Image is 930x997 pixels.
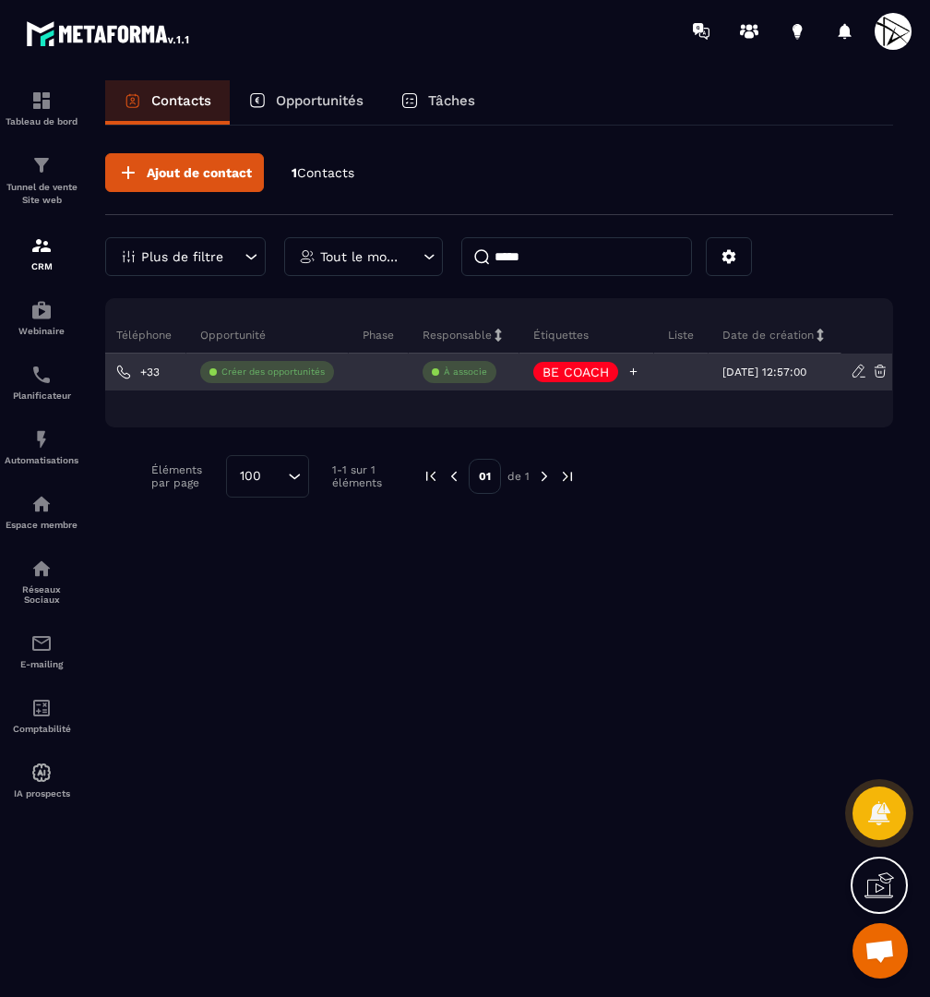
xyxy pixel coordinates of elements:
div: Ouvrir le chat [852,923,908,979]
a: accountantaccountantComptabilité [5,683,78,748]
p: BE COACH [542,366,609,378]
div: Search for option [226,455,309,498]
span: Ajout de contact [147,163,252,182]
a: automationsautomationsWebinaire [5,285,78,350]
p: Webinaire [5,326,78,336]
span: 100 [233,466,268,486]
img: next [536,468,553,485]
p: Comptabilité [5,724,78,734]
p: IA prospects [5,788,78,799]
img: prev [423,468,439,485]
a: Tâches [382,80,494,125]
p: Opportunité [200,328,266,342]
p: Créer des opportunités [221,366,325,378]
p: Étiquettes [533,328,589,342]
p: Plus de filtre [141,250,223,263]
a: formationformationTableau de bord [5,76,78,140]
p: Espace membre [5,520,78,530]
p: Phase [363,328,394,342]
p: 01 [469,459,501,494]
p: Tâches [428,92,475,109]
p: [DATE] 12:57:00 [722,366,806,378]
a: schedulerschedulerPlanificateur [5,350,78,414]
p: Éléments par page [151,463,217,489]
button: Ajout de contact [105,153,264,192]
p: Réseaux Sociaux [5,584,78,605]
img: formation [30,90,53,112]
img: automations [30,428,53,450]
a: +33 [116,365,160,379]
p: Tout le monde [320,250,402,263]
p: Tunnel de vente Site web [5,181,78,207]
img: logo [26,17,192,50]
a: social-networksocial-networkRéseaux Sociaux [5,544,78,619]
p: Automatisations [5,455,78,465]
p: CRM [5,261,78,271]
p: Date de création [722,328,814,342]
p: Opportunités [276,92,364,109]
img: social-network [30,558,53,580]
p: À associe [444,366,487,378]
img: scheduler [30,364,53,386]
p: 1-1 sur 1 éléments [332,463,395,489]
a: automationsautomationsEspace membre [5,479,78,544]
img: automations [30,299,53,321]
a: formationformationCRM [5,221,78,285]
span: Contacts [297,165,354,180]
p: Tableau de bord [5,116,78,126]
a: emailemailE-mailing [5,619,78,683]
img: prev [446,468,462,485]
a: formationformationTunnel de vente Site web [5,140,78,221]
p: Téléphone [116,328,172,342]
img: formation [30,154,53,176]
img: email [30,632,53,655]
p: de 1 [507,469,530,484]
img: formation [30,234,53,257]
input: Search for option [268,466,283,486]
img: automations [30,762,53,784]
p: Contacts [151,92,211,109]
a: Opportunités [230,80,382,125]
img: next [559,468,576,485]
p: Liste [668,328,694,342]
img: accountant [30,697,53,719]
a: automationsautomationsAutomatisations [5,414,78,479]
p: E-mailing [5,659,78,669]
p: 1 [292,164,354,182]
p: Planificateur [5,390,78,401]
p: Responsable [423,328,492,342]
img: automations [30,493,53,515]
a: Contacts [105,80,230,125]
